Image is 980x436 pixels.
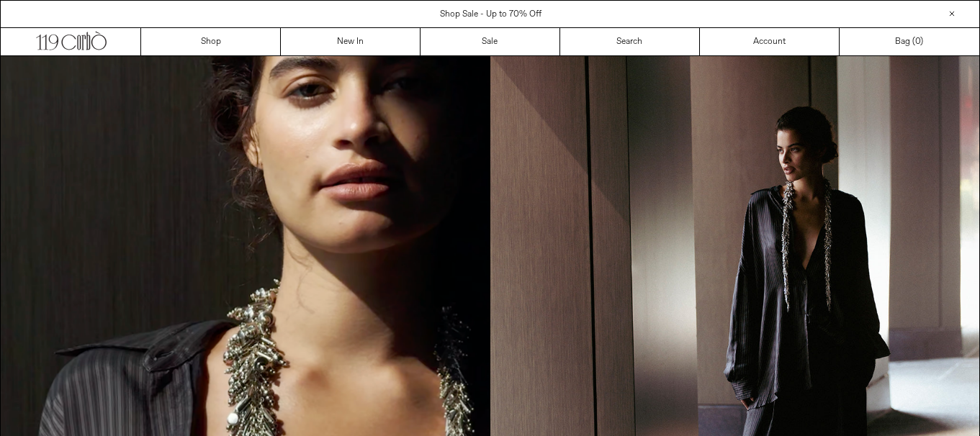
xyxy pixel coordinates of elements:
a: Shop [141,28,281,55]
a: New In [281,28,421,55]
a: Search [560,28,700,55]
a: Sale [421,28,560,55]
a: Shop Sale - Up to 70% Off [440,9,541,20]
a: Account [700,28,840,55]
span: ) [915,35,923,48]
a: Bag () [840,28,979,55]
span: 0 [915,36,920,47]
